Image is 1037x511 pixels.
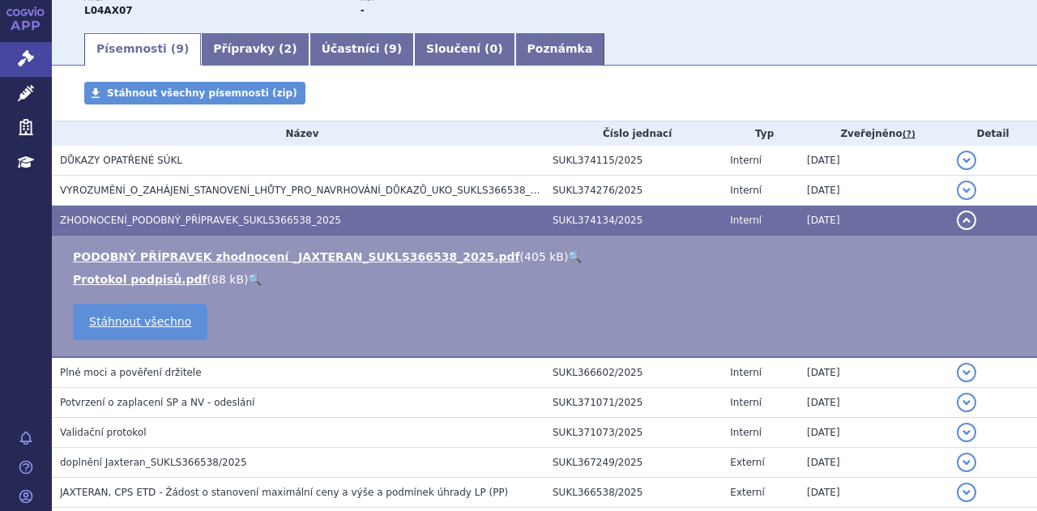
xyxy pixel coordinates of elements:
[568,250,582,263] a: 🔍
[957,363,976,382] button: detail
[176,42,184,55] span: 9
[107,87,297,99] span: Stáhnout všechny písemnosti (zip)
[60,185,555,196] span: VYROZUMĚNÍ_O_ZAHÁJENÍ_STANOVENÍ_LHŮTY_PRO_NAVRHOVÁNÍ_DŮKAZŮ_UKO_SUKLS366538_2025
[60,487,508,498] span: JAXTERAN, CPS ETD - Žádost o stanovení maximální ceny a výše a podmínek úhrady LP (PP)
[84,33,201,66] a: Písemnosti (9)
[722,121,799,146] th: Typ
[903,129,915,140] abbr: (?)
[84,5,133,16] strong: DIMETHYL-FUMARÁT
[60,215,341,226] span: ZHODNOCENÍ_PODOBNÝ_PŘÍPRAVEK_SUKLS366538_2025
[73,304,207,340] a: Stáhnout všechno
[799,478,949,508] td: [DATE]
[248,273,262,286] a: 🔍
[544,357,722,388] td: SUKL366602/2025
[730,397,762,408] span: Interní
[730,185,762,196] span: Interní
[73,273,207,286] a: Protokol podpisů.pdf
[799,121,949,146] th: Zveřejněno
[361,5,365,16] strong: -
[544,388,722,418] td: SUKL371071/2025
[211,273,244,286] span: 88 kB
[60,155,182,166] span: DŮKAZY OPATŘENÉ SÚKL
[799,448,949,478] td: [DATE]
[544,206,722,236] td: SUKL374134/2025
[957,483,976,502] button: detail
[414,33,514,66] a: Sloučení (0)
[73,250,520,263] a: PODOBNÝ PŘÍPRAVEK zhodnocení _JAXTERAN_SUKLS366538_2025.pdf
[544,418,722,448] td: SUKL371073/2025
[799,357,949,388] td: [DATE]
[949,121,1037,146] th: Detail
[730,155,762,166] span: Interní
[489,42,497,55] span: 0
[730,457,764,468] span: Externí
[957,181,976,200] button: detail
[799,206,949,236] td: [DATE]
[60,397,254,408] span: Potvrzení o zaplacení SP a NV - odeslání
[957,453,976,472] button: detail
[957,211,976,230] button: detail
[84,82,305,104] a: Stáhnout všechny písemnosti (zip)
[544,146,722,176] td: SUKL374115/2025
[309,33,414,66] a: Účastníci (9)
[52,121,544,146] th: Název
[284,42,292,55] span: 2
[524,250,564,263] span: 405 kB
[201,33,309,66] a: Přípravky (2)
[544,448,722,478] td: SUKL367249/2025
[957,393,976,412] button: detail
[60,457,247,468] span: doplnění Jaxteran_SUKLS366538/2025
[60,427,147,438] span: Validační protokol
[957,423,976,442] button: detail
[73,249,1021,265] li: ( )
[957,151,976,170] button: detail
[73,271,1021,287] li: ( )
[730,427,762,438] span: Interní
[730,215,762,226] span: Interní
[799,146,949,176] td: [DATE]
[799,418,949,448] td: [DATE]
[544,121,722,146] th: Číslo jednací
[544,176,722,206] td: SUKL374276/2025
[730,487,764,498] span: Externí
[389,42,397,55] span: 9
[544,478,722,508] td: SUKL366538/2025
[799,388,949,418] td: [DATE]
[515,33,605,66] a: Poznámka
[799,176,949,206] td: [DATE]
[730,367,762,378] span: Interní
[60,367,202,378] span: Plné moci a pověření držitele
